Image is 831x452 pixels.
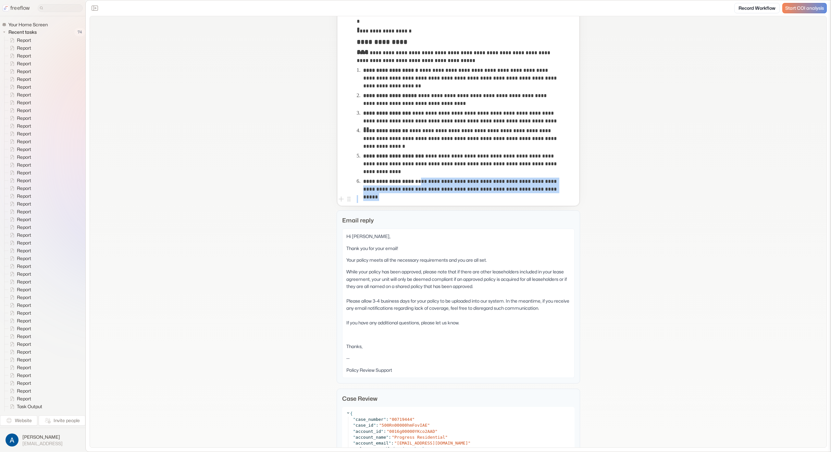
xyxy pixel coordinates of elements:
[5,114,34,122] a: Report
[5,83,34,91] a: Report
[16,263,33,270] span: Report
[16,302,33,308] span: Report
[5,192,34,200] a: Report
[5,200,34,208] a: Report
[16,216,33,223] span: Report
[16,341,33,347] span: Report
[16,372,33,379] span: Report
[16,123,33,129] span: Report
[355,429,381,434] span: account_id
[5,301,34,309] a: Report
[16,318,33,324] span: Report
[16,68,33,75] span: Report
[16,107,33,114] span: Report
[16,208,33,215] span: Report
[2,28,39,36] button: Recent tasks
[22,441,63,446] span: [EMAIL_ADDRESS]
[342,394,575,403] p: Case Review
[353,429,356,434] span: "
[355,417,383,422] span: case_number
[383,417,386,422] span: "
[90,3,100,13] button: Close the sidebar
[5,68,34,75] a: Report
[16,131,33,137] span: Report
[16,146,33,153] span: Report
[5,278,34,286] a: Report
[16,240,33,246] span: Report
[16,310,33,316] span: Report
[389,429,435,434] span: 0016g00000YKco2AAD
[5,317,34,325] a: Report
[5,356,34,364] a: Report
[5,52,34,60] a: Report
[381,429,384,434] span: "
[5,223,34,231] a: Report
[16,364,33,371] span: Report
[5,153,34,161] a: Report
[379,423,382,428] span: "
[2,21,50,28] a: Your Home Screen
[337,195,345,203] button: Add block
[412,417,415,422] span: "
[387,429,389,434] span: "
[386,435,389,440] span: "
[16,154,33,160] span: Report
[16,169,33,176] span: Report
[16,255,33,262] span: Report
[5,177,34,184] a: Report
[5,309,34,317] a: Report
[386,417,389,422] span: :
[346,245,570,252] p: Thank you for your email!
[5,262,34,270] a: Report
[5,348,34,356] a: Report
[5,255,34,262] a: Report
[16,115,33,121] span: Report
[16,279,33,285] span: Report
[16,201,33,207] span: Report
[16,411,44,418] span: Task Output
[5,169,34,177] a: Report
[5,145,34,153] a: Report
[5,286,34,294] a: Report
[5,247,34,255] a: Report
[5,130,34,138] a: Report
[435,429,438,434] span: "
[5,239,34,247] a: Report
[389,417,392,422] span: "
[346,268,570,326] p: While your policy has been approved, please note that if there are other leaseholders included in...
[5,216,34,223] a: Report
[421,446,424,452] span: {
[5,161,34,169] a: Report
[74,28,85,36] span: 74
[5,122,34,130] a: Report
[16,92,33,98] span: Report
[468,441,471,446] span: "
[785,6,824,11] span: Start COI analysis
[346,343,570,350] p: Thanks,
[5,379,34,387] a: Report
[355,441,389,446] span: account_email
[5,36,34,44] a: Report
[360,446,415,451] span: latest_email_in_thread
[16,53,33,59] span: Report
[4,432,81,448] button: [PERSON_NAME][EMAIL_ADDRESS]
[16,232,33,238] span: Report
[342,216,575,225] p: Email reply
[16,380,33,386] span: Report
[5,75,34,83] a: Report
[392,417,412,422] span: 00719444
[16,286,33,293] span: Report
[5,410,45,418] a: Task Output
[357,446,360,451] span: "
[16,333,33,340] span: Report
[5,387,34,395] a: Report
[5,184,34,192] a: Report
[16,271,33,277] span: Report
[39,415,85,426] button: Invite people
[7,21,50,28] span: Your Home Screen
[350,411,353,417] span: {
[16,138,33,145] span: Report
[345,195,353,203] button: Open block menu
[16,193,33,199] span: Report
[445,435,448,440] span: "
